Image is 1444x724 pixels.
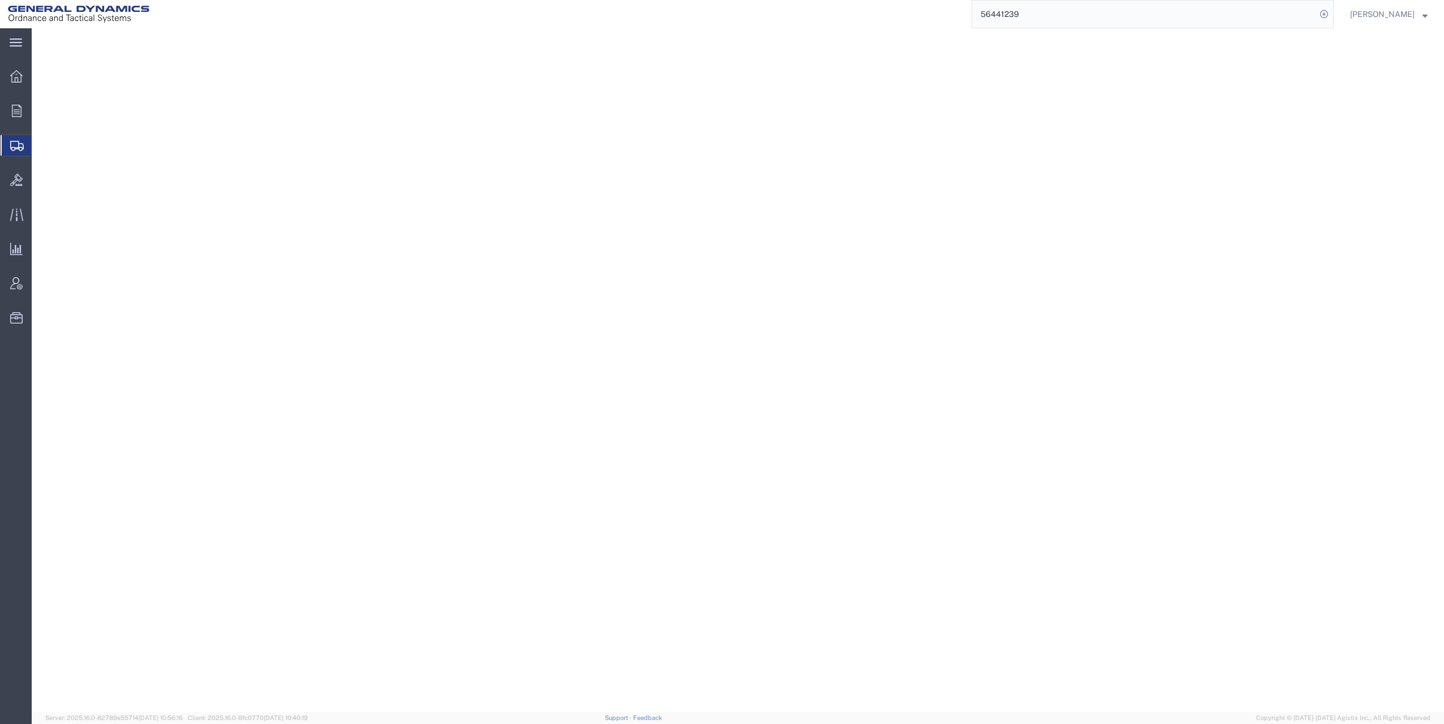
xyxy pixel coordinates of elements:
[264,714,308,721] span: [DATE] 10:40:19
[139,714,183,721] span: [DATE] 10:56:16
[605,714,633,721] a: Support
[1256,713,1430,723] span: Copyright © [DATE]-[DATE] Agistix Inc., All Rights Reserved
[633,714,662,721] a: Feedback
[1350,8,1415,20] span: Timothy Kilraine
[45,714,183,721] span: Server: 2025.16.0-82789e55714
[32,28,1444,712] iframe: FS Legacy Container
[188,714,308,721] span: Client: 2025.16.0-8fc0770
[972,1,1316,28] input: Search for shipment number, reference number
[1350,7,1428,21] button: [PERSON_NAME]
[8,6,149,23] img: logo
